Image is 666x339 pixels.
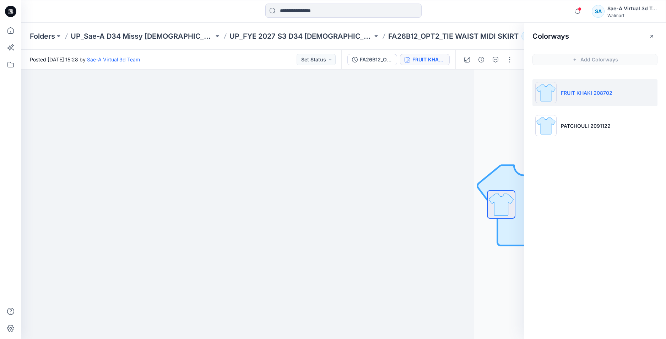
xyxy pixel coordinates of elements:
[347,54,397,65] button: FA26B12_OPT2_FULL COLORWAYS
[474,155,574,254] img: No Outline
[400,54,450,65] button: FRUIT KHAKI 208702
[30,56,140,63] span: Posted [DATE] 15:28 by
[71,31,214,41] a: UP_Sae-A D34 Missy [DEMOGRAPHIC_DATA] Dresses
[535,115,557,136] img: PATCHOULI 2091122
[607,4,657,13] div: Sae-A Virtual 3d Team
[521,31,545,41] button: 62
[488,191,515,218] img: All colorways
[561,122,611,130] p: PATCHOULI 2091122
[87,56,140,62] a: Sae-A Virtual 3d Team
[476,54,487,65] button: Details
[592,5,605,18] div: SA
[412,56,445,64] div: FRUIT KHAKI 208702
[360,56,392,64] div: FA26B12_OPT2_FULL COLORWAYS
[532,32,569,40] h2: Colorways
[388,31,519,41] p: FA26B12_OPT2_TIE WAIST MIDI SKIRT
[607,13,657,18] div: Walmart
[535,82,557,103] img: FRUIT KHAKI 208702
[30,31,55,41] a: Folders
[561,89,612,97] p: FRUIT KHAKI 208702
[229,31,373,41] a: UP_FYE 2027 S3 D34 [DEMOGRAPHIC_DATA] Dresses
